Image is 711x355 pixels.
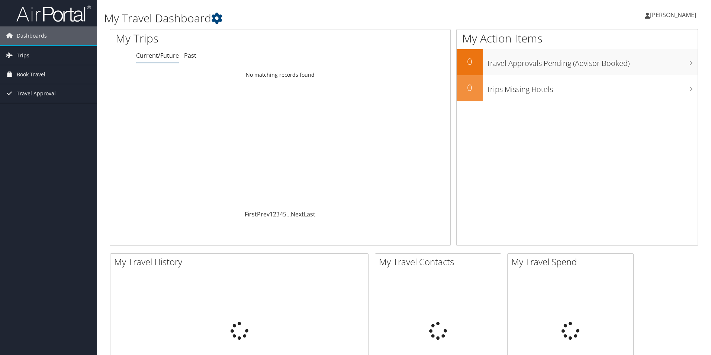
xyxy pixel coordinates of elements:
[457,81,483,94] h2: 0
[645,4,704,26] a: [PERSON_NAME]
[270,210,273,218] a: 1
[379,256,501,268] h2: My Travel Contacts
[17,26,47,45] span: Dashboards
[291,210,304,218] a: Next
[114,256,368,268] h2: My Travel History
[457,31,698,46] h1: My Action Items
[286,210,291,218] span: …
[17,46,29,65] span: Trips
[486,54,698,69] h3: Travel Approvals Pending (Advisor Booked)
[486,80,698,95] h3: Trips Missing Hotels
[457,55,483,68] h2: 0
[276,210,280,218] a: 3
[16,5,91,22] img: airportal-logo.png
[110,68,450,82] td: No matching records found
[283,210,286,218] a: 5
[650,11,696,19] span: [PERSON_NAME]
[184,51,196,60] a: Past
[257,210,270,218] a: Prev
[273,210,276,218] a: 2
[116,31,303,46] h1: My Trips
[17,84,56,103] span: Travel Approval
[136,51,179,60] a: Current/Future
[511,256,633,268] h2: My Travel Spend
[280,210,283,218] a: 4
[104,10,504,26] h1: My Travel Dashboard
[245,210,257,218] a: First
[17,65,45,84] span: Book Travel
[304,210,315,218] a: Last
[457,49,698,75] a: 0Travel Approvals Pending (Advisor Booked)
[457,75,698,101] a: 0Trips Missing Hotels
